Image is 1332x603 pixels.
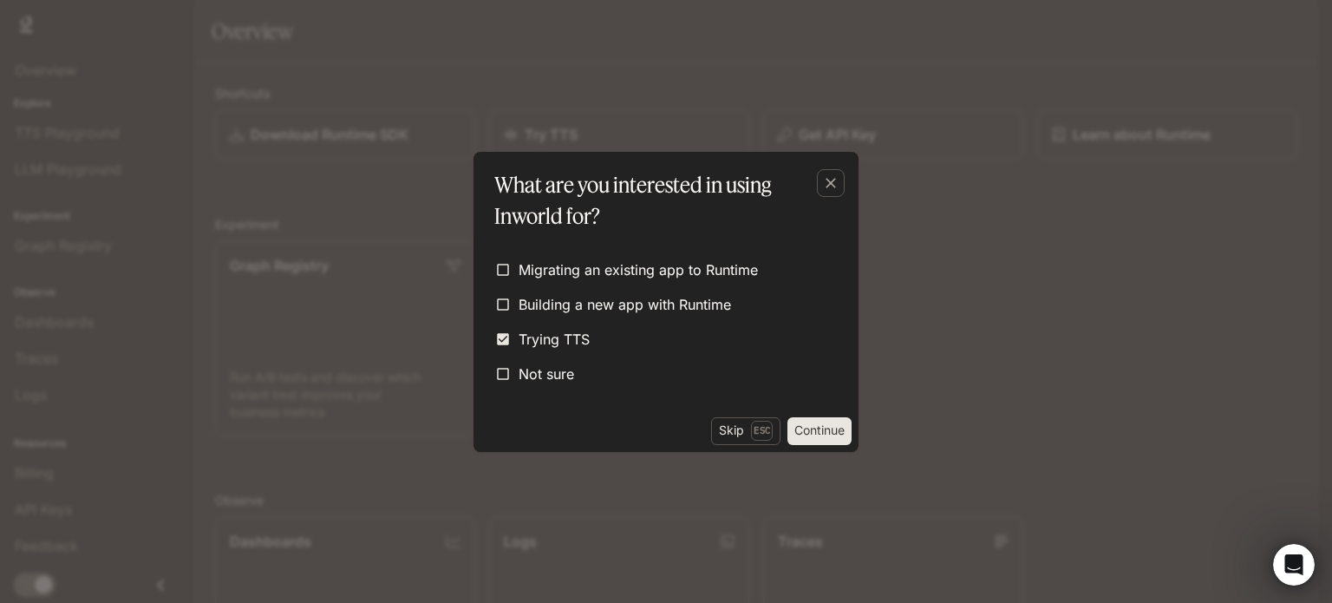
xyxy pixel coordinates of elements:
iframe: Intercom live chat [1273,544,1315,586]
span: Not sure [519,364,574,384]
button: Continue [787,417,852,445]
p: What are you interested in using Inworld for? [494,169,831,232]
button: SkipEsc [711,417,780,445]
span: Building a new app with Runtime [519,294,731,315]
span: Migrating an existing app to Runtime [519,259,758,280]
p: Esc [751,421,773,440]
span: Trying TTS [519,329,590,350]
